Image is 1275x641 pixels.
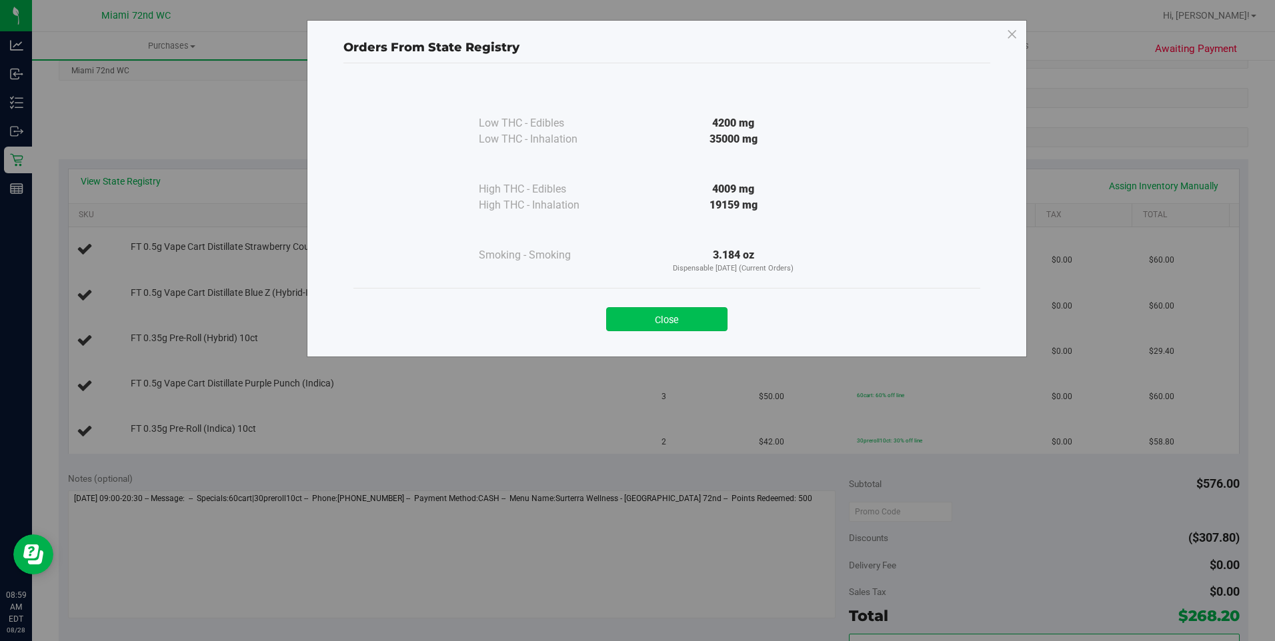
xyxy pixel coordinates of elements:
span: Orders From State Registry [343,40,519,55]
div: Low THC - Edibles [479,115,612,131]
div: 4009 mg [612,181,855,197]
div: High THC - Edibles [479,181,612,197]
div: 35000 mg [612,131,855,147]
div: 19159 mg [612,197,855,213]
div: High THC - Inhalation [479,197,612,213]
p: Dispensable [DATE] (Current Orders) [612,263,855,275]
div: 4200 mg [612,115,855,131]
div: Smoking - Smoking [479,247,612,263]
div: Low THC - Inhalation [479,131,612,147]
button: Close [606,307,728,331]
div: 3.184 oz [612,247,855,275]
iframe: Resource center [13,534,53,574]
